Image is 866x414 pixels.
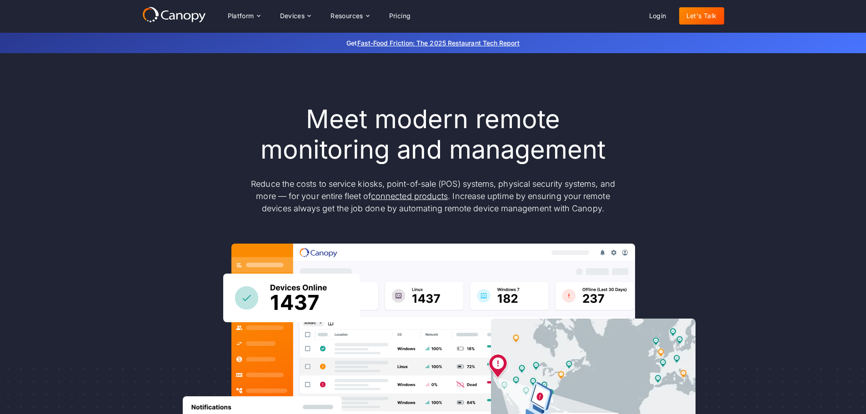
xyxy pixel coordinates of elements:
[280,13,305,19] div: Devices
[642,7,674,25] a: Login
[330,13,363,19] div: Resources
[357,39,520,47] a: Fast-Food Friction: The 2025 Restaurant Tech Report
[679,7,724,25] a: Let's Talk
[323,7,376,25] div: Resources
[382,7,418,25] a: Pricing
[223,274,360,322] img: Canopy sees how many devices are online
[242,178,624,214] p: Reduce the costs to service kiosks, point-of-sale (POS) systems, physical security systems, and m...
[210,38,656,48] p: Get
[371,191,448,201] a: connected products
[273,7,318,25] div: Devices
[220,7,267,25] div: Platform
[228,13,254,19] div: Platform
[242,104,624,165] h1: Meet modern remote monitoring and management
